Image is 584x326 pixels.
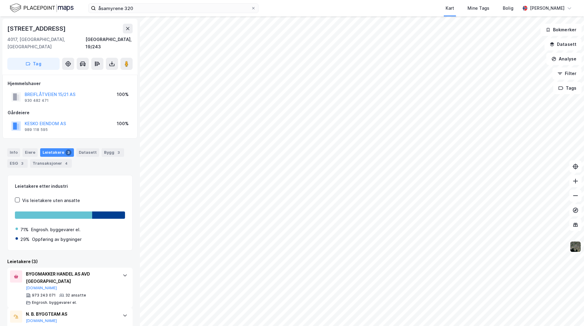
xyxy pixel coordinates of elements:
[40,148,74,157] div: Leietakere
[30,159,72,168] div: Transaksjoner
[544,38,582,50] button: Datasett
[26,318,57,323] button: [DOMAIN_NAME]
[32,300,77,305] div: Engrosh. byggevarer el.
[26,286,57,290] button: [DOMAIN_NAME]
[7,24,67,33] div: [STREET_ADDRESS]
[117,91,129,98] div: 100%
[116,149,122,156] div: 3
[96,4,251,13] input: Søk på adresse, matrikkel, gårdeiere, leietakere eller personer
[7,159,28,168] div: ESG
[32,293,56,298] div: 973 243 071
[65,149,71,156] div: 3
[117,120,129,127] div: 100%
[7,258,133,265] div: Leietakere (3)
[554,297,584,326] div: Kontrollprogram for chat
[63,160,69,166] div: 4
[31,226,81,233] div: Engrosh. byggevarer el.
[530,5,565,12] div: [PERSON_NAME]
[25,98,49,103] div: 930 482 471
[468,5,489,12] div: Mine Tags
[541,24,582,36] button: Bokmerker
[19,160,25,166] div: 3
[20,226,29,233] div: 71%
[25,127,48,132] div: 989 118 595
[26,311,116,318] div: N. B. BYGGTEAM AS
[7,36,85,50] div: 4017, [GEOGRAPHIC_DATA], [GEOGRAPHIC_DATA]
[546,53,582,65] button: Analyse
[22,197,80,204] div: Vis leietakere uten ansatte
[85,36,133,50] div: [GEOGRAPHIC_DATA], 19/243
[8,109,132,116] div: Gårdeiere
[570,241,581,252] img: 9k=
[10,3,74,13] img: logo.f888ab2527a4732fd821a326f86c7f29.svg
[7,148,20,157] div: Info
[102,148,124,157] div: Bygg
[553,82,582,94] button: Tags
[32,236,82,243] div: Oppføring av bygninger
[446,5,454,12] div: Kart
[8,80,132,87] div: Hjemmelshaver
[65,293,86,298] div: 32 ansatte
[20,236,30,243] div: 29%
[554,297,584,326] iframe: Chat Widget
[15,183,125,190] div: Leietakere etter industri
[26,270,116,285] div: BYGGMAKKER HANDEL AS AVD [GEOGRAPHIC_DATA]
[76,148,99,157] div: Datasett
[552,67,582,80] button: Filter
[7,58,60,70] button: Tag
[23,148,38,157] div: Eiere
[503,5,513,12] div: Bolig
